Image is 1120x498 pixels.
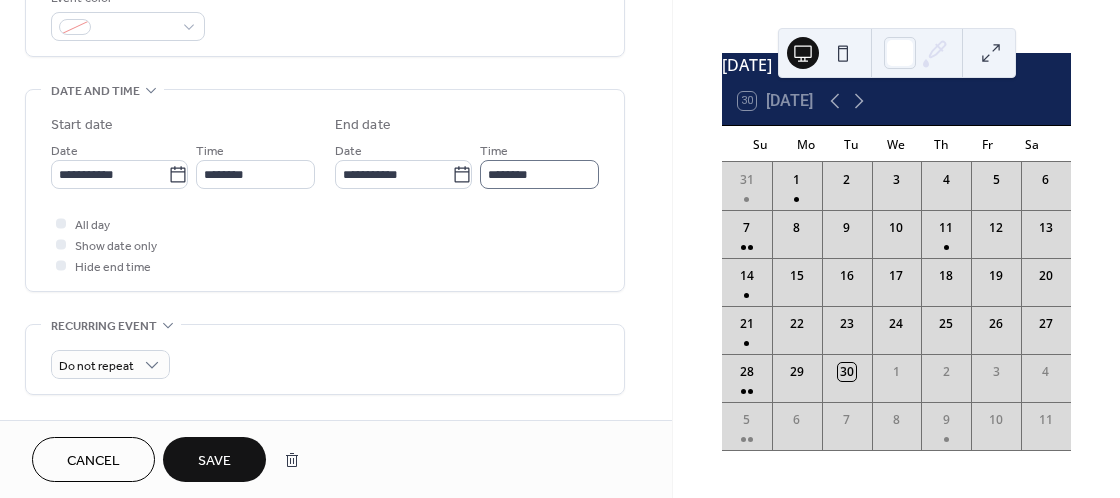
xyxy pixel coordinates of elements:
div: 24 [887,315,905,333]
div: 1 [887,363,905,381]
div: Th [919,126,964,162]
div: Tu [829,126,874,162]
span: Do not repeat [59,355,134,378]
span: Hide end time [75,257,151,278]
div: 16 [838,267,856,285]
span: Date [51,141,78,162]
div: 9 [937,411,955,429]
div: 29 [788,363,806,381]
div: 11 [1037,411,1055,429]
div: 7 [838,411,856,429]
div: 3 [887,171,905,189]
div: 13 [1037,219,1055,237]
div: 5 [738,411,756,429]
div: 27 [1037,315,1055,333]
div: 6 [788,411,806,429]
span: Time [196,141,224,162]
div: 11 [937,219,955,237]
div: 30 [838,363,856,381]
div: 4 [937,171,955,189]
div: Su [738,126,783,162]
div: 17 [887,267,905,285]
div: Mo [783,126,828,162]
div: 28 [738,363,756,381]
div: 10 [987,411,1005,429]
span: Save [198,451,231,472]
div: Start date [51,115,113,136]
div: 25 [937,315,955,333]
div: End date [335,115,391,136]
div: 18 [937,267,955,285]
div: 14 [738,267,756,285]
span: Show date only [75,236,157,257]
span: Time [480,141,508,162]
span: All day [75,215,110,236]
div: 21 [738,315,756,333]
div: 5 [987,171,1005,189]
div: 7 [738,219,756,237]
div: 1 [788,171,806,189]
div: 3 [987,363,1005,381]
div: 12 [987,219,1005,237]
span: Event image [51,419,129,440]
div: 10 [887,219,905,237]
div: 22 [788,315,806,333]
button: Save [163,437,266,482]
div: 15 [788,267,806,285]
div: 26 [987,315,1005,333]
div: 8 [788,219,806,237]
div: Sa [1010,126,1055,162]
button: Cancel [32,437,155,482]
div: 2 [937,363,955,381]
span: Date [335,141,362,162]
div: 4 [1037,363,1055,381]
div: 9 [838,219,856,237]
div: Fr [964,126,1009,162]
span: Date and time [51,81,140,102]
div: We [874,126,919,162]
div: 31 [738,171,756,189]
div: 19 [987,267,1005,285]
div: 8 [887,411,905,429]
span: Recurring event [51,316,157,337]
div: 6 [1037,171,1055,189]
div: 23 [838,315,856,333]
div: [DATE] [722,53,1071,77]
div: 2 [838,171,856,189]
span: Cancel [67,451,120,472]
div: 20 [1037,267,1055,285]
